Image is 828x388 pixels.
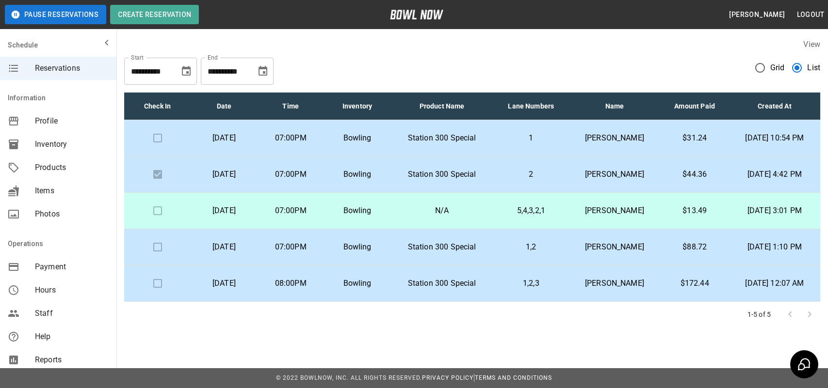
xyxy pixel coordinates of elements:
span: Reports [35,354,109,366]
label: View [803,40,820,49]
p: Bowling [332,169,383,180]
button: Choose date, selected date is Sep 26, 2025 [177,62,196,81]
span: Grid [770,62,785,74]
span: Staff [35,308,109,319]
p: [DATE] 3:01 PM [737,205,812,217]
p: Station 300 Special [398,132,486,144]
img: logo [390,10,443,19]
th: Created At [729,93,820,120]
p: 5,4,3,2,1 [501,205,561,217]
p: Bowling [332,132,383,144]
p: 07:00PM [265,205,316,217]
p: 08:00PM [265,278,316,289]
p: Bowling [332,278,383,289]
p: 1,2 [501,241,561,253]
th: Inventory [324,93,390,120]
span: List [807,62,820,74]
th: Amount Paid [660,93,729,120]
p: Station 300 Special [398,241,486,253]
p: [PERSON_NAME] [577,169,653,180]
p: [DATE] 4:42 PM [737,169,812,180]
button: Create Reservation [110,5,199,24]
p: $88.72 [668,241,721,253]
th: Check In [124,93,191,120]
span: Products [35,162,109,173]
p: [PERSON_NAME] [577,132,653,144]
p: [PERSON_NAME] [577,278,653,289]
p: Station 300 Special [398,278,486,289]
p: Bowling [332,205,383,217]
p: 07:00PM [265,132,316,144]
th: Lane Numbers [493,93,568,120]
span: Inventory [35,139,109,150]
p: [PERSON_NAME] [577,241,653,253]
p: 07:00PM [265,241,316,253]
p: $31.24 [668,132,721,144]
p: $44.36 [668,169,721,180]
th: Time [258,93,324,120]
p: [DATE] [198,132,249,144]
p: [DATE] [198,278,249,289]
p: 1,2,3 [501,278,561,289]
p: 1 [501,132,561,144]
a: Terms and Conditions [475,374,552,381]
button: Pause Reservations [5,5,106,24]
button: [PERSON_NAME] [725,6,789,24]
span: © 2022 BowlNow, Inc. All Rights Reserved. [276,374,422,381]
p: 1-5 of 5 [747,310,771,319]
button: Choose date, selected date is Oct 26, 2025 [253,62,273,81]
th: Product Name [390,93,493,120]
span: Profile [35,115,109,127]
p: [DATE] [198,241,249,253]
a: Privacy Policy [422,374,473,381]
span: Items [35,185,109,197]
p: Station 300 Special [398,169,486,180]
p: [DATE] [198,205,249,217]
span: Help [35,331,109,342]
p: [DATE] [198,169,249,180]
p: 07:00PM [265,169,316,180]
p: $13.49 [668,205,721,217]
th: Name [569,93,661,120]
p: 2 [501,169,561,180]
th: Date [191,93,257,120]
span: Hours [35,284,109,296]
p: [DATE] 1:10 PM [737,241,812,253]
span: Photos [35,208,109,220]
p: N/A [398,205,486,217]
p: $172.44 [668,278,721,289]
span: Payment [35,261,109,273]
button: Logout [793,6,828,24]
p: [DATE] 12:07 AM [737,278,812,289]
span: Reservations [35,62,109,74]
p: Bowling [332,241,383,253]
p: [DATE] 10:54 PM [737,132,812,144]
p: [PERSON_NAME] [577,205,653,217]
